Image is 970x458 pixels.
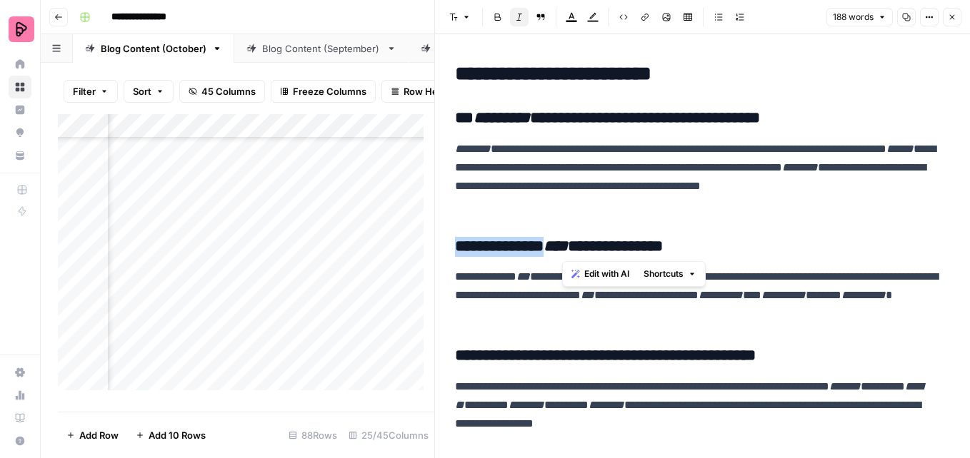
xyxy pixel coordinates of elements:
[9,429,31,452] button: Help + Support
[64,80,118,103] button: Filter
[638,265,702,283] button: Shortcuts
[9,53,31,76] a: Home
[133,84,151,98] span: Sort
[124,80,174,103] button: Sort
[9,121,31,144] a: Opportunities
[9,384,31,407] a: Usage
[149,428,206,442] span: Add 10 Rows
[584,268,629,280] span: Edit with AI
[566,265,635,283] button: Edit with AI
[201,84,256,98] span: 45 Columns
[179,80,265,103] button: 45 Columns
[644,268,684,280] span: Shortcuts
[73,34,234,63] a: Blog Content (October)
[833,11,874,24] span: 188 words
[381,80,464,103] button: Row Height
[9,407,31,429] a: Learning Hub
[73,84,96,98] span: Filter
[262,41,381,56] div: Blog Content (September)
[9,11,31,47] button: Workspace: Preply
[9,144,31,167] a: Your Data
[293,84,366,98] span: Freeze Columns
[58,424,127,447] button: Add Row
[127,424,214,447] button: Add 10 Rows
[343,424,434,447] div: 25/45 Columns
[404,84,455,98] span: Row Height
[271,80,376,103] button: Freeze Columns
[79,428,119,442] span: Add Row
[101,41,206,56] div: Blog Content (October)
[826,8,893,26] button: 188 words
[9,361,31,384] a: Settings
[9,76,31,98] a: Browse
[9,16,34,42] img: Preply Logo
[234,34,409,63] a: Blog Content (September)
[9,98,31,121] a: Insights
[283,424,343,447] div: 88 Rows
[409,34,527,63] a: Listicles - WIP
